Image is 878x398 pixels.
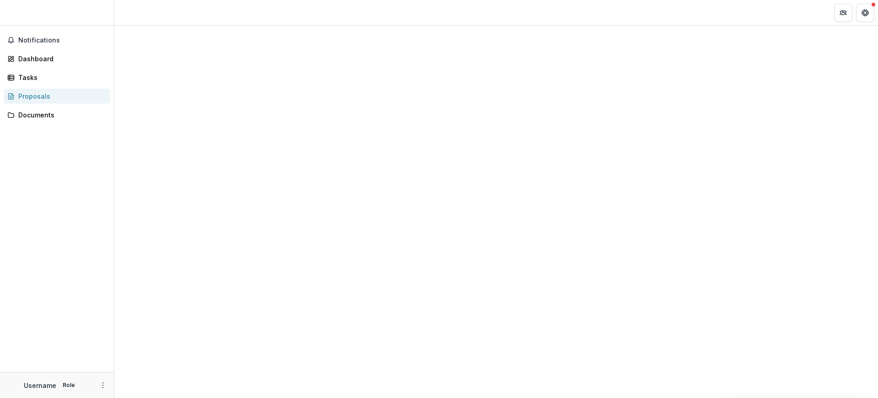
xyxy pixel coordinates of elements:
[18,91,103,101] div: Proposals
[60,381,78,389] p: Role
[18,73,103,82] div: Tasks
[4,107,110,122] a: Documents
[18,54,103,64] div: Dashboard
[4,33,110,48] button: Notifications
[4,51,110,66] a: Dashboard
[4,89,110,104] a: Proposals
[24,381,56,390] p: Username
[4,70,110,85] a: Tasks
[18,110,103,120] div: Documents
[18,37,107,44] span: Notifications
[97,380,108,391] button: More
[856,4,874,22] button: Get Help
[834,4,852,22] button: Partners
